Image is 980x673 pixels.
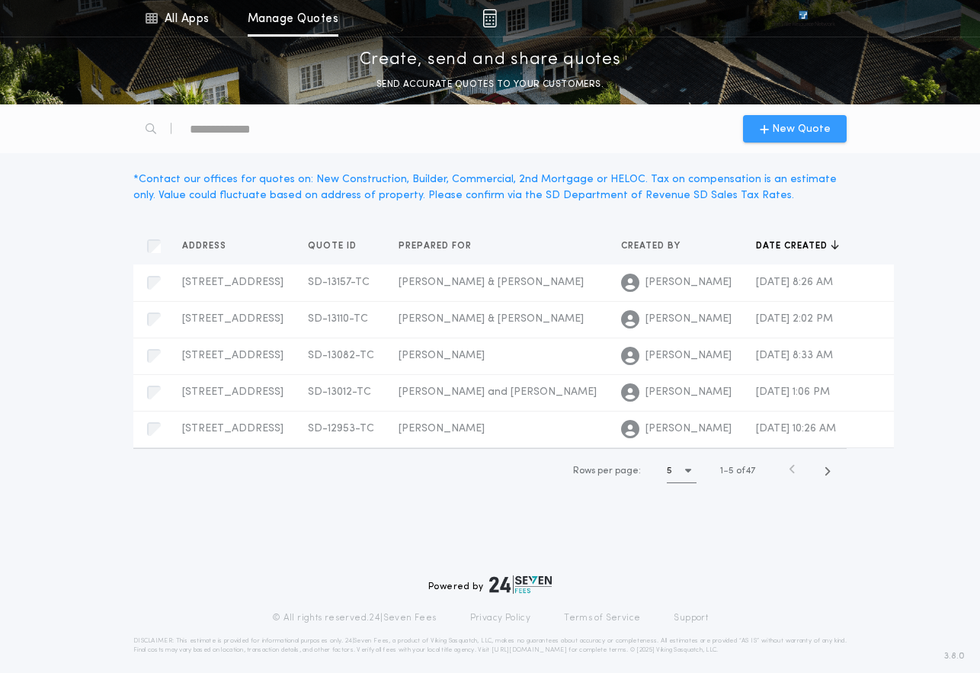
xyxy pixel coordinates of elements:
[736,464,755,478] span: of 47
[743,115,847,143] button: New Quote
[470,612,531,624] a: Privacy Policy
[756,277,833,288] span: [DATE] 8:26 AM
[756,239,839,254] button: Date created
[182,239,238,254] button: Address
[621,239,692,254] button: Created by
[182,240,229,252] span: Address
[573,466,641,476] span: Rows per page:
[308,277,370,288] span: SD-13157-TC
[720,466,723,476] span: 1
[674,612,708,624] a: Support
[399,386,597,398] span: [PERSON_NAME] and [PERSON_NAME]
[182,277,283,288] span: [STREET_ADDRESS]
[308,423,374,434] span: SD-12953-TC
[667,459,697,483] button: 5
[645,275,732,290] span: [PERSON_NAME]
[308,313,368,325] span: SD-13110-TC
[272,612,437,624] p: © All rights reserved. 24|Seven Fees
[133,171,847,204] div: * Contact our offices for quotes on: New Construction, Builder, Commercial, 2nd Mortgage or HELOC...
[756,313,833,325] span: [DATE] 2:02 PM
[621,240,684,252] span: Created by
[645,312,732,327] span: [PERSON_NAME]
[771,11,835,26] img: vs-icon
[399,423,485,434] span: [PERSON_NAME]
[756,423,836,434] span: [DATE] 10:26 AM
[308,239,368,254] button: Quote ID
[729,466,734,476] span: 5
[944,649,965,663] span: 3.8.0
[756,350,833,361] span: [DATE] 8:33 AM
[399,313,584,325] span: [PERSON_NAME] & [PERSON_NAME]
[308,240,360,252] span: Quote ID
[360,48,621,72] p: Create, send and share quotes
[182,313,283,325] span: [STREET_ADDRESS]
[756,240,831,252] span: Date created
[133,636,847,655] p: DISCLAIMER: This estimate is provided for informational purposes only. 24|Seven Fees, a product o...
[772,121,831,137] span: New Quote
[645,348,732,364] span: [PERSON_NAME]
[756,386,830,398] span: [DATE] 1:06 PM
[182,350,283,361] span: [STREET_ADDRESS]
[399,277,584,288] span: [PERSON_NAME] & [PERSON_NAME]
[399,240,475,252] span: Prepared for
[399,350,485,361] span: [PERSON_NAME]
[492,647,567,653] a: [URL][DOMAIN_NAME]
[376,77,604,92] p: SEND ACCURATE QUOTES TO YOUR CUSTOMERS.
[645,421,732,437] span: [PERSON_NAME]
[645,385,732,400] span: [PERSON_NAME]
[564,612,640,624] a: Terms of Service
[489,575,552,594] img: logo
[667,463,672,479] h1: 5
[308,386,371,398] span: SD-13012-TC
[482,9,497,27] img: img
[182,386,283,398] span: [STREET_ADDRESS]
[182,423,283,434] span: [STREET_ADDRESS]
[308,350,374,361] span: SD-13082-TC
[428,575,552,594] div: Powered by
